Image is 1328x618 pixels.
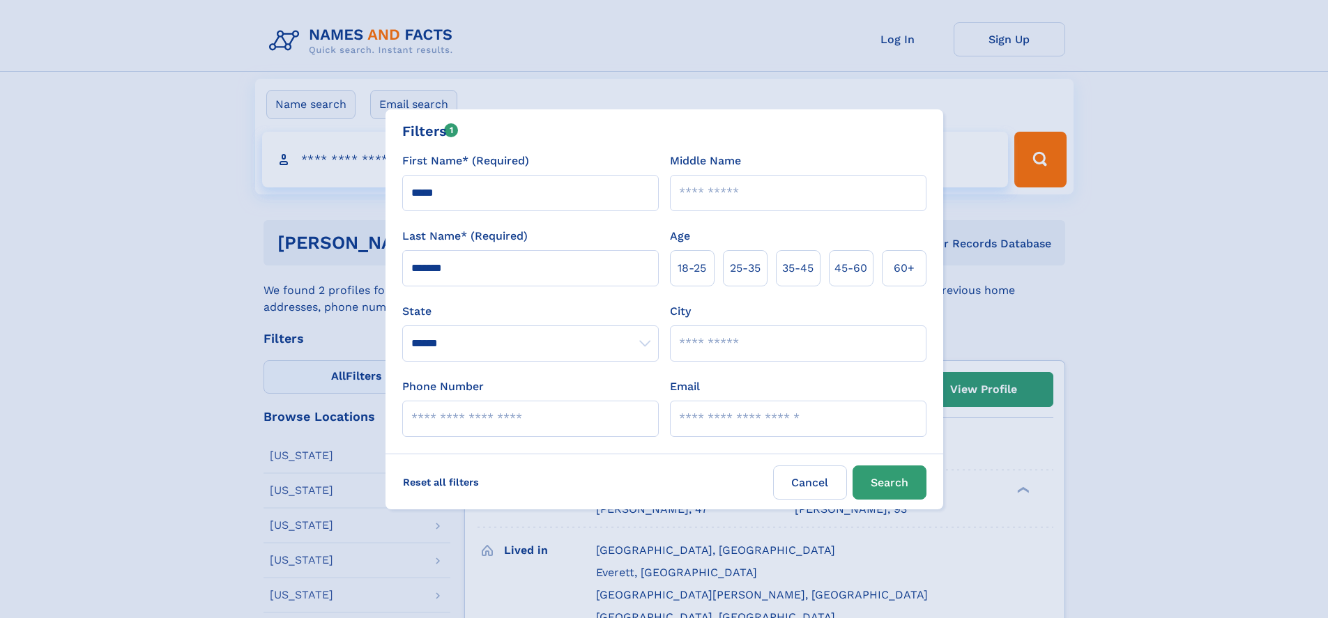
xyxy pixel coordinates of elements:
button: Search [853,465,926,500]
label: State [402,303,659,320]
label: Email [670,378,700,395]
span: 35‑45 [782,260,814,277]
label: Last Name* (Required) [402,228,528,245]
div: Filters [402,121,459,141]
label: City [670,303,691,320]
label: Age [670,228,690,245]
label: Reset all filters [394,465,488,499]
span: 45‑60 [834,260,867,277]
label: Cancel [773,465,847,500]
label: Middle Name [670,153,741,169]
span: 60+ [894,260,915,277]
span: 25‑35 [730,260,761,277]
label: First Name* (Required) [402,153,529,169]
span: 18‑25 [678,260,706,277]
label: Phone Number [402,378,484,395]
